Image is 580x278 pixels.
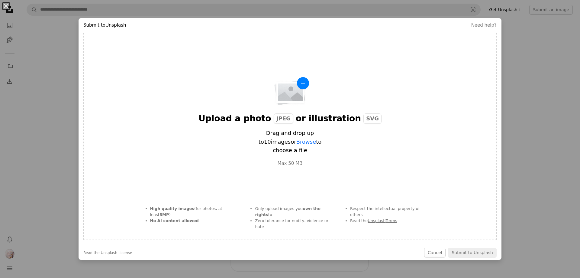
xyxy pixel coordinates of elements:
li: Read the [350,218,433,224]
strong: High quality images [150,206,195,211]
li: Zero tolerance for nudity, violence or hate [255,218,338,230]
span: JPEG [274,113,293,124]
strong: No AI content allowed [150,218,199,223]
a: UnsplashTerms [368,218,397,223]
div: Upload a photo or illustration [198,113,382,124]
a: Read the Unsplash License [83,251,132,256]
span: Drag and drop up to 10 images or to choose a file [249,129,331,155]
h4: Submit to Unsplash [83,21,126,29]
button: Cancel [424,248,446,257]
button: Upload a photoJPEGor illustrationSVG [198,77,382,167]
button: Submit to Unsplash [448,248,497,257]
a: Need help? [471,22,497,28]
span: SVG [363,113,382,124]
li: (for photos, at least ) [150,206,243,218]
span: Browse [296,139,316,145]
li: Only upload images you to [255,206,338,218]
div: Max 50 MB [278,160,303,167]
li: Respect the intellectual property of others [350,206,433,218]
strong: 5 MP [159,212,169,217]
